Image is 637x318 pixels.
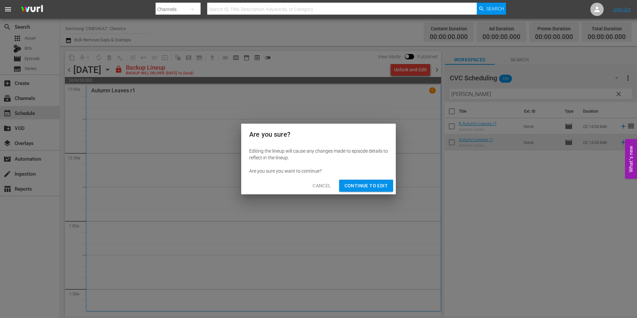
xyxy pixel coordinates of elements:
[249,168,388,174] div: Are you sure you want to continue?
[613,7,631,12] a: Sign Out
[339,180,393,192] button: Continue to Edit
[249,129,388,140] h2: Are you sure?
[16,2,48,17] img: ans4CAIJ8jUAAAAAAAAAAAAAAAAAAAAAAAAgQb4GAAAAAAAAAAAAAAAAAAAAAAAAJMjXAAAAAAAAAAAAAAAAAAAAAAAAgAT5G...
[344,182,388,190] span: Continue to Edit
[625,139,637,179] button: Open Feedback Widget
[313,182,331,190] span: Cancel
[486,3,504,15] span: Search
[249,148,388,161] div: Editing the lineup will cause any changes made to episode details to reflect in the lineup.
[307,180,336,192] button: Cancel
[4,5,12,13] span: menu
